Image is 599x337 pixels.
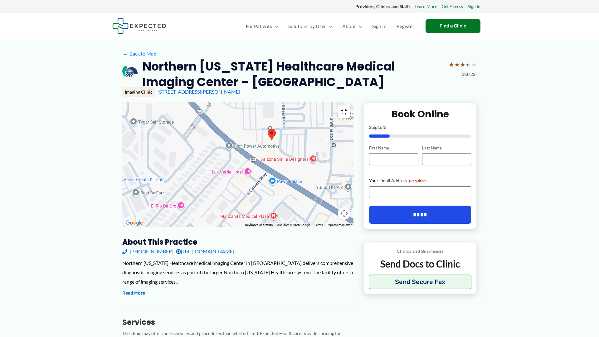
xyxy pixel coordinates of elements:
[369,145,418,151] label: First Name
[367,15,392,37] a: Sign In
[384,125,387,130] span: 5
[372,15,387,37] span: Sign In
[369,258,471,270] p: Send Docs to Clinic
[449,59,454,70] span: ★
[369,275,471,289] button: Send Secure Fax
[272,15,278,37] span: Menu Toggle
[392,15,419,37] a: Register
[337,15,367,37] a: AboutMenu Toggle
[327,223,352,227] a: Report a map error
[369,108,471,120] h2: Book Online
[143,59,444,90] h2: Northern [US_STATE] Healthcare Medical Imaging Center – [GEOGRAPHIC_DATA]
[356,15,362,37] span: Menu Toggle
[442,2,463,11] a: Get Access
[241,15,419,37] nav: Primary Site Navigation
[377,125,380,130] span: 1
[122,258,353,286] div: Northern [US_STATE] Healthcare Medical Imaging Center in [GEOGRAPHIC_DATA] delivers comprehensive...
[122,51,128,57] span: ←
[369,178,471,184] label: Your Email Address
[468,2,480,11] a: Sign In
[342,15,356,37] span: About
[415,2,437,11] a: Learn More
[326,15,332,37] span: Menu Toggle
[462,70,468,78] span: 3.8
[122,237,353,247] h3: About this practice
[283,15,337,37] a: Solutions by UserMenu Toggle
[397,15,414,37] span: Register
[276,223,310,227] span: Map data ©2025 Google
[460,59,465,70] span: ★
[422,145,471,151] label: Last Name
[241,15,283,37] a: For PatientsMenu Toggle
[158,89,240,95] a: [STREET_ADDRESS][PERSON_NAME]
[122,290,145,297] button: Read More
[124,219,144,227] a: Open this area in Google Maps (opens a new window)
[112,18,166,34] img: Expected Healthcare Logo - side, dark font, small
[288,15,326,37] span: Solutions by User
[465,59,471,70] span: ★
[369,247,471,255] p: Clinics and Businesses
[314,223,323,227] a: Terms (opens in new tab)
[176,247,234,256] a: [URL][DOMAIN_NAME]
[369,125,471,129] p: Step of
[454,59,460,70] span: ★
[355,4,410,9] strong: Providers, Clinics, and Staff:
[469,70,477,78] span: (22)
[409,178,427,183] span: (Required)
[245,223,273,227] button: Keyboard shortcuts
[122,247,173,256] a: [PHONE_NUMBER]
[338,207,350,220] button: Map camera controls
[338,105,350,118] button: Toggle fullscreen view
[122,317,353,327] h3: Services
[426,19,480,33] a: Find a Clinic
[122,49,156,58] a: ←Back to Map
[122,87,155,97] div: Imaging Clinic
[124,219,144,227] img: Google
[246,15,272,37] span: For Patients
[471,59,477,70] span: ★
